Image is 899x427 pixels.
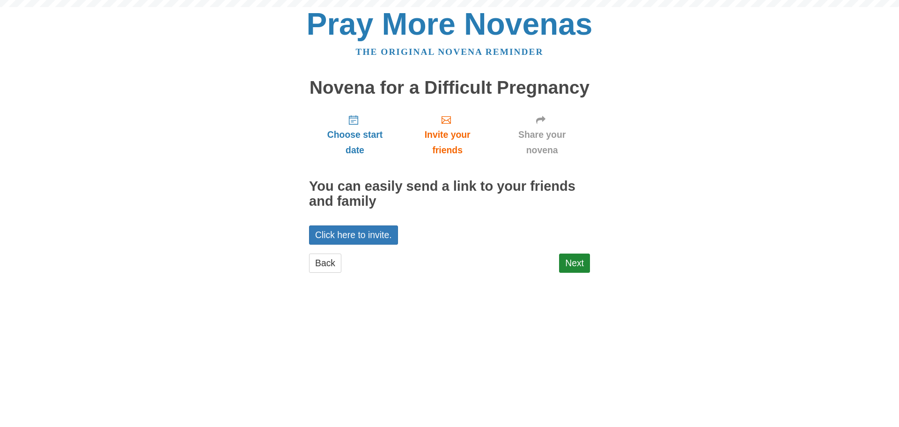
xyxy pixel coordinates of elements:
[503,127,581,158] span: Share your novena
[494,107,590,163] a: Share your novena
[309,179,590,209] h2: You can easily send a link to your friends and family
[401,107,494,163] a: Invite your friends
[356,47,544,57] a: The original novena reminder
[307,7,593,41] a: Pray More Novenas
[410,127,485,158] span: Invite your friends
[559,254,590,273] a: Next
[309,78,590,98] h1: Novena for a Difficult Pregnancy
[309,225,398,245] a: Click here to invite.
[309,254,341,273] a: Back
[309,107,401,163] a: Choose start date
[318,127,391,158] span: Choose start date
